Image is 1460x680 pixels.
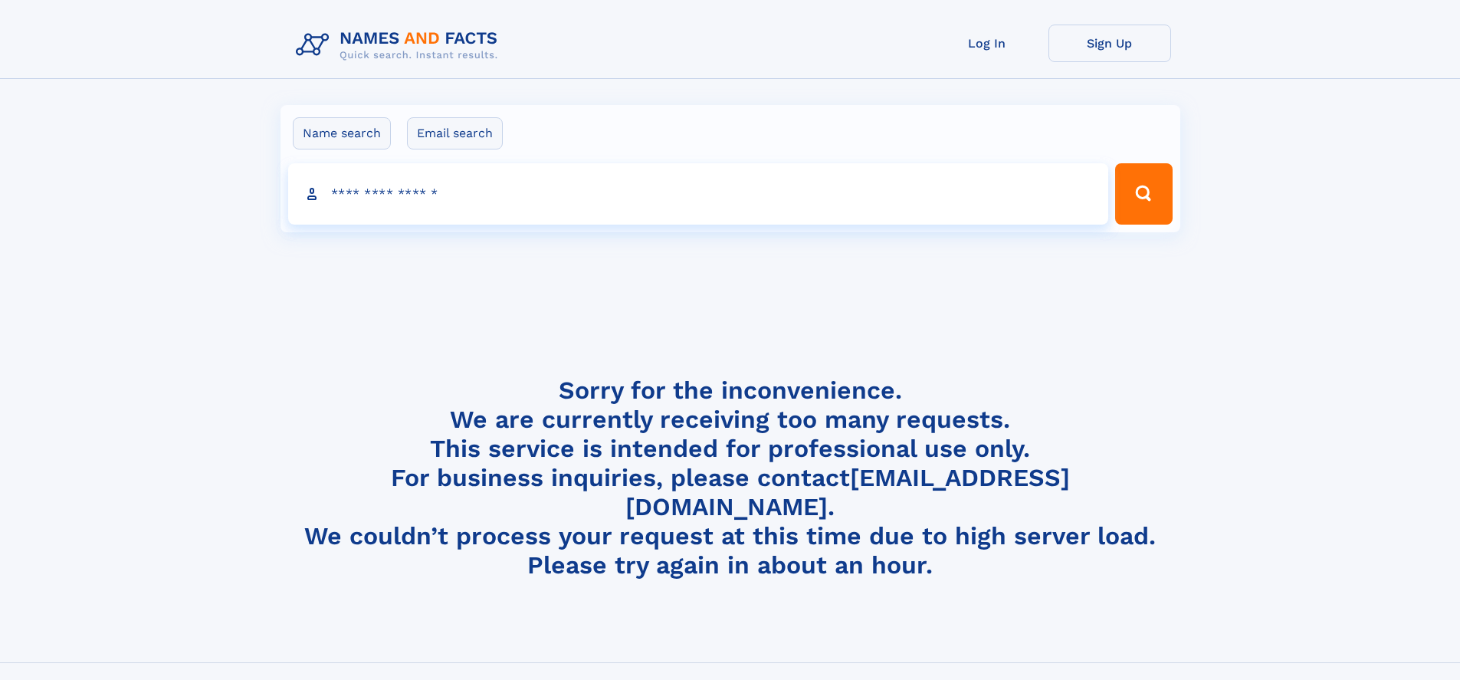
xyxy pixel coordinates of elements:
[1048,25,1171,62] a: Sign Up
[290,25,510,66] img: Logo Names and Facts
[625,463,1070,521] a: [EMAIL_ADDRESS][DOMAIN_NAME]
[926,25,1048,62] a: Log In
[1115,163,1172,225] button: Search Button
[407,117,503,149] label: Email search
[290,376,1171,580] h4: Sorry for the inconvenience. We are currently receiving too many requests. This service is intend...
[288,163,1109,225] input: search input
[293,117,391,149] label: Name search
